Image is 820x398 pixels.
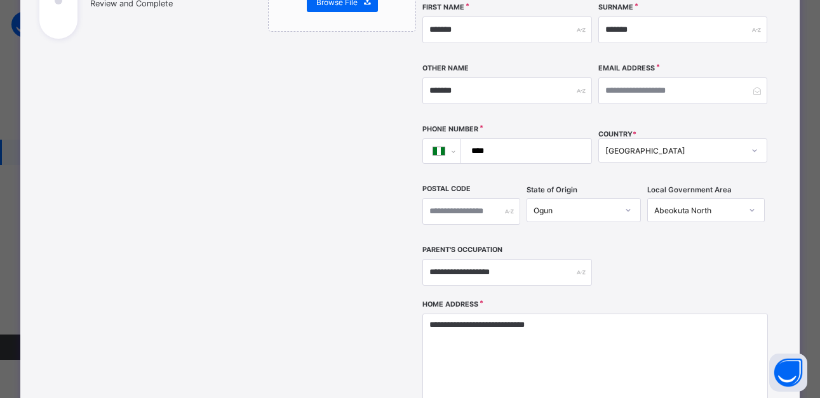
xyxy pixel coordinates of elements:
[534,206,617,215] div: Ogun
[598,64,655,72] label: Email Address
[647,185,732,194] span: Local Government Area
[422,64,469,72] label: Other Name
[598,130,636,138] span: COUNTRY
[422,185,471,193] label: Postal Code
[422,3,464,11] label: First Name
[527,185,577,194] span: State of Origin
[654,206,742,215] div: Abeokuta North
[422,125,478,133] label: Phone Number
[422,300,478,308] label: Home Address
[605,146,744,156] div: [GEOGRAPHIC_DATA]
[598,3,633,11] label: Surname
[422,246,502,254] label: Parent's Occupation
[769,354,807,392] button: Open asap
